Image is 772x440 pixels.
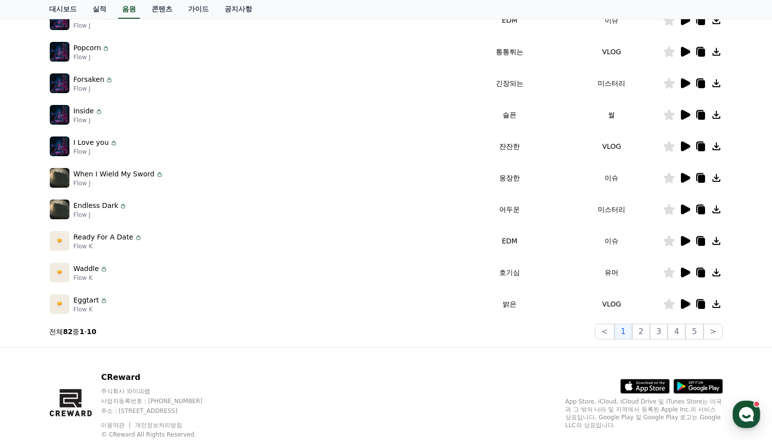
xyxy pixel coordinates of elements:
[595,324,614,339] button: <
[458,68,560,99] td: 긴장되는
[73,137,109,148] p: I Love you
[73,295,99,305] p: Eggtart
[50,136,69,156] img: music
[135,422,182,429] a: 개인정보처리방침
[101,372,221,383] p: CReward
[50,263,69,282] img: music
[73,211,127,219] p: Flow J
[50,294,69,314] img: music
[73,22,112,30] p: Flow J
[561,194,663,225] td: 미스터리
[561,68,663,99] td: 미스터리
[73,232,133,242] p: Ready For A Date
[79,328,84,336] strong: 1
[561,99,663,131] td: 썰
[561,257,663,288] td: 유머
[73,264,99,274] p: Waddle
[561,131,663,162] td: VLOG
[73,201,118,211] p: Endless Dark
[50,231,69,251] img: music
[50,200,69,219] img: music
[101,397,221,405] p: 사업자등록번호 : [PHONE_NUMBER]
[73,169,155,179] p: When I Wield My Sword
[87,328,96,336] strong: 10
[63,328,72,336] strong: 82
[704,324,723,339] button: >
[73,53,110,61] p: Flow J
[458,99,560,131] td: 슬픈
[561,162,663,194] td: 이슈
[73,179,163,187] p: Flow J
[73,242,142,250] p: Flow K
[73,274,108,282] p: Flow K
[561,288,663,320] td: VLOG
[458,288,560,320] td: 밝은
[565,398,723,429] p: App Store, iCloud, iCloud Drive 및 iTunes Store는 미국과 그 밖의 나라 및 지역에서 등록된 Apple Inc.의 서비스 상표입니다. Goo...
[101,422,132,429] a: 이용약관
[50,105,69,125] img: music
[127,312,189,337] a: 설정
[50,10,69,30] img: music
[561,225,663,257] td: 이슈
[50,73,69,93] img: music
[668,324,685,339] button: 4
[101,407,221,415] p: 주소 : [STREET_ADDRESS]
[65,312,127,337] a: 대화
[90,328,102,336] span: 대화
[632,324,650,339] button: 2
[73,106,94,116] p: Inside
[3,312,65,337] a: 홈
[73,85,113,93] p: Flow J
[458,131,560,162] td: 잔잔한
[458,162,560,194] td: 웅장한
[458,225,560,257] td: EDM
[614,324,632,339] button: 1
[458,257,560,288] td: 호기심
[73,148,118,156] p: Flow J
[73,74,104,85] p: Forsaken
[561,36,663,68] td: VLOG
[561,4,663,36] td: 이슈
[50,42,69,62] img: music
[49,327,96,337] p: 전체 중 -
[31,327,37,335] span: 홈
[50,168,69,188] img: music
[458,194,560,225] td: 어두운
[152,327,164,335] span: 설정
[685,324,703,339] button: 5
[458,4,560,36] td: EDM
[73,116,103,124] p: Flow J
[101,387,221,395] p: 주식회사 와이피랩
[73,305,108,313] p: Flow K
[650,324,668,339] button: 3
[458,36,560,68] td: 통통튀는
[101,431,221,439] p: © CReward All Rights Reserved.
[73,43,101,53] p: Popcorn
